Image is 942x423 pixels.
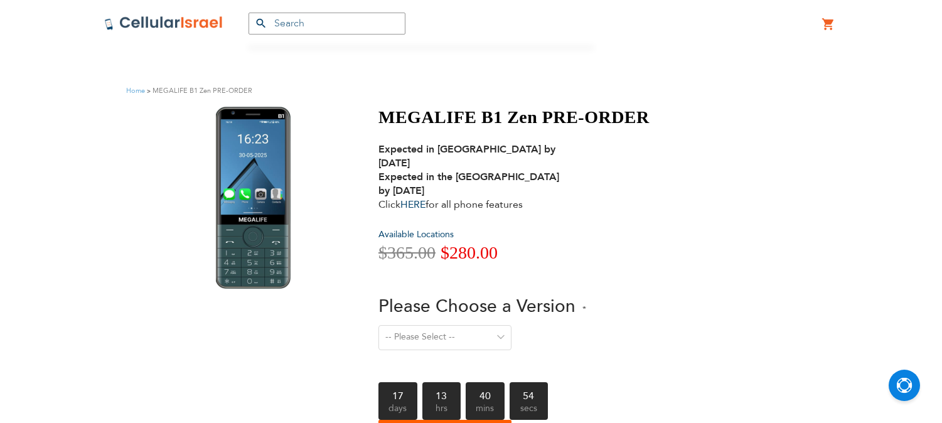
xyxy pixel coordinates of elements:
img: MEGALIFE B1 Zen PRE-ORDER [216,107,291,289]
span: Please Choose a Version [378,294,575,318]
div: Click for all phone features [378,142,573,211]
span: secs [510,401,549,420]
img: Cellular Israel Logo [104,16,223,31]
span: days [378,401,417,420]
h1: MEGALIFE B1 Zen PRE-ORDER [378,107,650,128]
span: $365.00 [378,243,436,262]
input: Search [249,13,405,35]
span: $280.00 [441,243,498,262]
b: 40 [466,382,505,401]
b: 13 [422,382,461,401]
b: 17 [378,382,417,401]
b: 54 [510,382,549,401]
a: Available Locations [378,228,454,240]
strong: Expected in [GEOGRAPHIC_DATA] by [DATE] Expected in the [GEOGRAPHIC_DATA] by [DATE] [378,142,559,198]
li: MEGALIFE B1 Zen PRE-ORDER [145,85,252,97]
a: HERE [400,198,426,211]
span: hrs [422,401,461,420]
a: Home [126,86,145,95]
span: mins [466,401,505,420]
